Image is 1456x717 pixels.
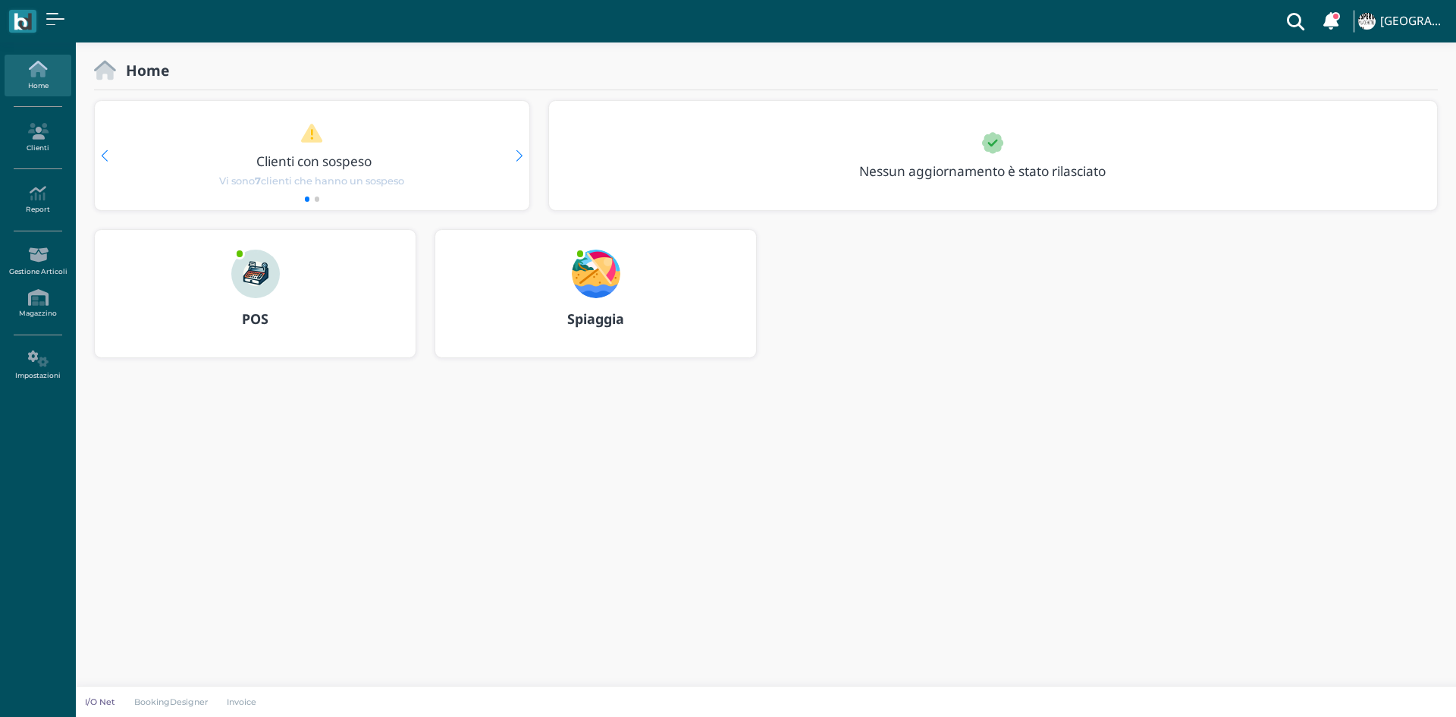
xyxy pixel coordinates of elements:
[101,150,108,162] div: Previous slide
[5,117,71,159] a: Clienti
[1358,13,1375,30] img: ...
[14,13,31,30] img: logo
[116,62,169,78] h2: Home
[5,179,71,221] a: Report
[567,310,624,328] b: Spiaggia
[549,101,1437,210] div: 1 / 1
[572,250,620,298] img: ...
[435,229,757,376] a: ... Spiaggia
[231,250,280,298] img: ...
[5,241,71,282] a: Gestione Articoli
[219,174,404,188] span: Vi sono clienti che hanno un sospeso
[1356,3,1447,39] a: ... [GEOGRAPHIC_DATA]
[1348,670,1443,704] iframe: Help widget launcher
[5,344,71,386] a: Impostazioni
[255,175,261,187] b: 7
[242,310,268,328] b: POS
[5,55,71,96] a: Home
[94,229,416,376] a: ... POS
[516,150,522,162] div: Next slide
[127,154,503,168] h3: Clienti con sospeso
[850,164,1141,178] h3: Nessun aggiornamento è stato rilasciato
[5,283,71,325] a: Magazzino
[124,123,500,188] a: Clienti con sospeso Vi sono7clienti che hanno un sospeso
[1380,15,1447,28] h4: [GEOGRAPHIC_DATA]
[95,101,529,210] div: 1 / 2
